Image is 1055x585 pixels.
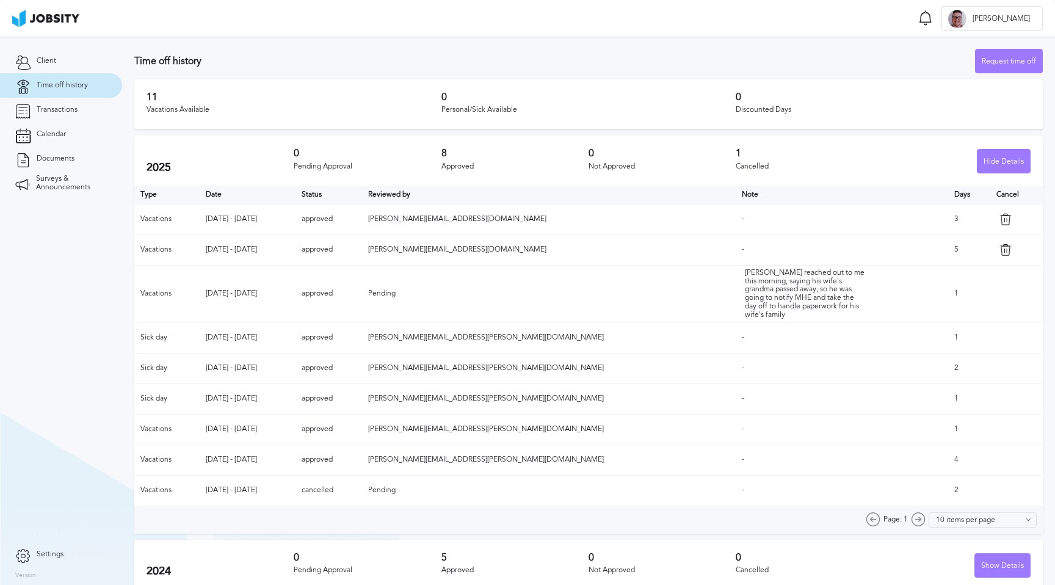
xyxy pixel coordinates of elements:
td: 1 [948,383,990,414]
td: [DATE] - [DATE] [200,204,295,234]
h2: 2025 [147,161,294,174]
td: [DATE] - [DATE] [200,383,295,414]
td: approved [295,234,362,265]
td: approved [295,445,362,475]
span: - [742,485,744,494]
span: - [742,333,744,341]
td: [DATE] - [DATE] [200,414,295,445]
td: Sick day [134,322,200,353]
label: Version: [15,572,38,580]
span: Pending [368,485,396,494]
span: Page: 1 [883,515,908,524]
span: [PERSON_NAME][EMAIL_ADDRESS][PERSON_NAME][DOMAIN_NAME] [368,363,604,372]
img: ab4bad089aa723f57921c736e9817d99.png [12,10,79,27]
span: Settings [37,550,63,559]
td: [DATE] - [DATE] [200,234,295,265]
span: [PERSON_NAME][EMAIL_ADDRESS][PERSON_NAME][DOMAIN_NAME] [368,424,604,433]
span: - [742,363,744,372]
div: Pending Approval [294,162,441,171]
td: approved [295,353,362,383]
h3: 8 [441,148,589,159]
span: [PERSON_NAME][EMAIL_ADDRESS][PERSON_NAME][DOMAIN_NAME] [368,394,604,402]
th: Toggle SortBy [295,186,362,204]
span: [PERSON_NAME][EMAIL_ADDRESS][PERSON_NAME][DOMAIN_NAME] [368,455,604,463]
div: Show Details [975,554,1030,578]
h3: 11 [147,92,441,103]
div: Not Approved [589,566,736,575]
td: Vacations [134,204,200,234]
span: [PERSON_NAME][EMAIL_ADDRESS][PERSON_NAME][DOMAIN_NAME] [368,333,604,341]
td: 5 [948,234,990,265]
button: A[PERSON_NAME] [941,6,1043,31]
span: Surveys & Announcements [36,175,107,192]
span: Pending [368,289,396,297]
td: Vacations [134,445,200,475]
span: - [742,424,744,433]
span: Calendar [37,130,66,139]
h3: 0 [736,92,1031,103]
h3: 1 [736,148,883,159]
th: Toggle SortBy [736,186,948,204]
td: approved [295,322,362,353]
span: Documents [37,154,74,163]
div: Not Approved [589,162,736,171]
h3: 5 [441,552,589,563]
span: - [742,455,744,463]
td: Vacations [134,475,200,506]
td: approved [295,204,362,234]
td: 2 [948,475,990,506]
span: - [742,245,744,253]
h3: Time off history [134,56,975,67]
td: Sick day [134,353,200,383]
div: Discounted Days [736,106,1031,114]
h3: 0 [736,552,883,563]
td: [DATE] - [DATE] [200,475,295,506]
h3: 0 [294,148,441,159]
th: Type [134,186,200,204]
span: - [742,394,744,402]
span: Client [37,57,56,65]
td: 1 [948,322,990,353]
td: Vacations [134,265,200,322]
td: Vacations [134,414,200,445]
h2: 2024 [147,565,294,578]
td: 3 [948,204,990,234]
td: [DATE] - [DATE] [200,322,295,353]
td: 4 [948,445,990,475]
td: 1 [948,265,990,322]
div: Pending Approval [294,566,441,575]
span: Transactions [37,106,78,114]
td: Sick day [134,383,200,414]
button: Hide Details [977,149,1031,173]
td: 2 [948,353,990,383]
td: approved [295,383,362,414]
h3: 0 [589,148,736,159]
div: Vacations Available [147,106,441,114]
th: Toggle SortBy [362,186,736,204]
span: [PERSON_NAME] [966,15,1036,23]
h3: 0 [294,552,441,563]
th: Days [948,186,990,204]
div: A [948,10,966,28]
span: - [742,214,744,223]
td: Vacations [134,234,200,265]
h3: 0 [441,92,736,103]
span: Time off history [37,81,88,90]
td: 1 [948,414,990,445]
td: cancelled [295,475,362,506]
h3: 0 [589,552,736,563]
div: Request time off [976,49,1042,74]
div: [PERSON_NAME] reached out to me this morning, saying his wife's grandma passed away, so he was go... [745,269,867,319]
span: [PERSON_NAME][EMAIL_ADDRESS][DOMAIN_NAME] [368,214,546,223]
div: Approved [441,566,589,575]
td: approved [295,414,362,445]
td: [DATE] - [DATE] [200,265,295,322]
button: Request time off [975,49,1043,73]
div: Cancelled [736,566,883,575]
span: [PERSON_NAME][EMAIL_ADDRESS][DOMAIN_NAME] [368,245,546,253]
th: Toggle SortBy [200,186,295,204]
button: Show Details [974,553,1031,578]
td: [DATE] - [DATE] [200,353,295,383]
div: Hide Details [977,150,1030,174]
div: Personal/Sick Available [441,106,736,114]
